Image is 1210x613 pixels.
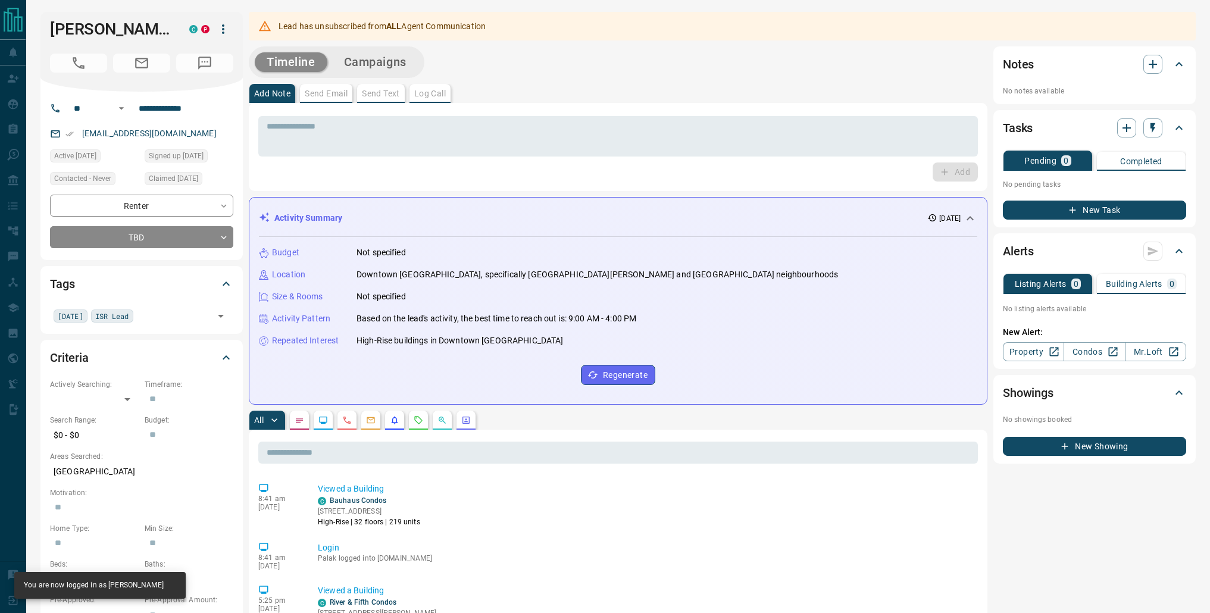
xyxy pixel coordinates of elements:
p: Viewed a Building [318,584,973,597]
p: Add Note [254,89,290,98]
span: Call [50,54,107,73]
p: Baths: [145,559,233,570]
p: 0 [1074,280,1078,288]
p: Motivation: [50,487,233,498]
svg: Calls [342,415,352,425]
button: Campaigns [332,52,418,72]
a: Bauhaus Condos [330,496,387,505]
div: Mon Jul 28 2025 [145,172,233,189]
p: Timeframe: [145,379,233,390]
p: All [254,416,264,424]
div: condos.ca [318,497,326,505]
svg: Opportunities [437,415,447,425]
p: Downtown [GEOGRAPHIC_DATA], specifically [GEOGRAPHIC_DATA][PERSON_NAME] and [GEOGRAPHIC_DATA] nei... [357,268,838,281]
div: Criteria [50,343,233,372]
div: Tags [50,270,233,298]
div: Lead has unsubscribed from Agent Communication [279,15,486,37]
p: 8:41 am [258,553,300,562]
p: No showings booked [1003,414,1186,425]
svg: Email Verified [65,130,74,138]
p: 5:25 pm [258,596,300,605]
h2: Tasks [1003,118,1033,137]
p: 0 [1170,280,1174,288]
button: Timeline [255,52,327,72]
div: property.ca [201,25,210,33]
span: Email [113,54,170,73]
p: Completed [1120,157,1162,165]
div: Alerts [1003,237,1186,265]
p: No pending tasks [1003,176,1186,193]
p: 8:41 am [258,495,300,503]
p: Budget: [145,415,233,426]
span: Contacted - Never [54,173,111,184]
button: New Showing [1003,437,1186,456]
p: [DATE] [939,213,961,224]
h2: Showings [1003,383,1053,402]
p: Not specified [357,290,406,303]
h2: Criteria [50,348,89,367]
div: TBD [50,226,233,248]
p: High-Rise | 32 floors | 219 units [318,517,420,527]
a: River & Fifth Condos [330,598,396,606]
p: $0 - $0 [50,426,139,445]
div: Activity Summary[DATE] [259,207,977,229]
span: Claimed [DATE] [149,173,198,184]
p: Pre-Approved: [50,595,139,605]
p: Activity Summary [274,212,342,224]
a: Property [1003,342,1064,361]
p: Activity Pattern [272,312,330,325]
p: Search Range: [50,415,139,426]
p: Actively Searching: [50,379,139,390]
svg: Emails [366,415,376,425]
div: Notes [1003,50,1186,79]
p: [STREET_ADDRESS] [318,506,420,517]
div: Renter [50,195,233,217]
button: Open [114,101,129,115]
p: Size & Rooms [272,290,323,303]
p: Viewed a Building [318,483,973,495]
a: Condos [1064,342,1125,361]
p: [DATE] [258,503,300,511]
p: Listing Alerts [1015,280,1067,288]
p: Building Alerts [1106,280,1162,288]
button: Regenerate [581,365,655,385]
svg: Requests [414,415,423,425]
button: Open [212,308,229,324]
span: Active [DATE] [54,150,96,162]
div: condos.ca [189,25,198,33]
h2: Tags [50,274,74,293]
span: ISR Lead [95,310,129,322]
h2: Alerts [1003,242,1034,261]
p: [GEOGRAPHIC_DATA] [50,462,233,481]
a: Mr.Loft [1125,342,1186,361]
p: Palak logged into [DOMAIN_NAME] [318,554,973,562]
span: [DATE] [58,310,83,322]
p: High-Rise buildings in Downtown [GEOGRAPHIC_DATA] [357,334,563,347]
p: Login [318,542,973,554]
div: Mon Jul 28 2025 [145,149,233,166]
div: Showings [1003,379,1186,407]
svg: Notes [295,415,304,425]
button: New Task [1003,201,1186,220]
div: You are now logged in as [PERSON_NAME] [24,576,164,595]
p: Beds: [50,559,139,570]
p: No notes available [1003,86,1186,96]
p: No listing alerts available [1003,304,1186,314]
p: Min Size: [145,523,233,534]
p: Home Type: [50,523,139,534]
a: [EMAIL_ADDRESS][DOMAIN_NAME] [82,129,217,138]
p: Pre-Approval Amount: [145,595,233,605]
svg: Lead Browsing Activity [318,415,328,425]
p: Location [272,268,305,281]
p: New Alert: [1003,326,1186,339]
div: Tasks [1003,114,1186,142]
p: [DATE] [258,605,300,613]
p: 0 [1064,157,1068,165]
strong: ALL [386,21,401,31]
p: Areas Searched: [50,451,233,462]
p: Budget [272,246,299,259]
svg: Listing Alerts [390,415,399,425]
p: [DATE] [258,562,300,570]
h2: Notes [1003,55,1034,74]
div: condos.ca [318,599,326,607]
